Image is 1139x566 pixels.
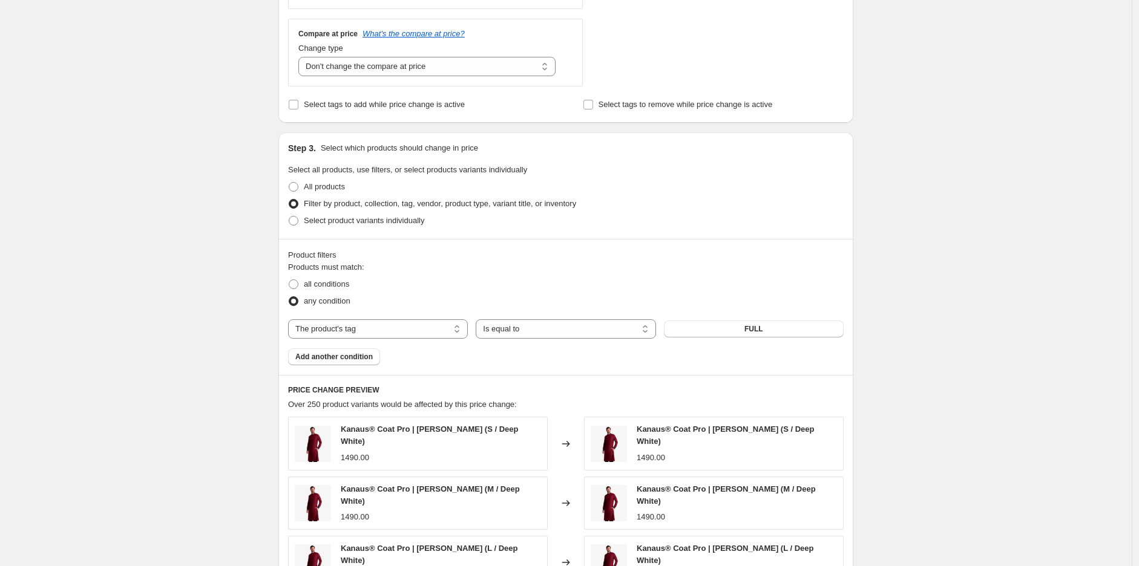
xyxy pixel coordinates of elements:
span: Select tags to remove while price change is active [599,100,773,109]
button: FULL [664,320,844,337]
span: 1490.00 [341,453,369,462]
span: Select tags to add while price change is active [304,100,465,109]
p: Select which products should change in price [321,142,478,154]
span: 1490.00 [637,512,665,521]
span: Filter by product, collection, tag, vendor, product type, variant title, or inventory [304,199,576,208]
span: Select all products, use filters, or select products variants individually [288,165,527,174]
div: Product filters [288,249,844,261]
span: all conditions [304,279,349,288]
span: Add another condition [295,352,373,362]
h2: Step 3. [288,142,316,154]
span: Kanaus® Coat Pro | [PERSON_NAME] (S / Deep White) [637,424,814,446]
span: Kanaus® Coat Pro | [PERSON_NAME] (L / Deep White) [341,544,518,565]
span: Over 250 product variants would be affected by this price change: [288,400,517,409]
h6: PRICE CHANGE PREVIEW [288,385,844,395]
span: 1490.00 [341,512,369,521]
span: Kanaus® Coat Pro | [PERSON_NAME] (S / Deep White) [341,424,518,446]
img: Mesadetrabajo1_1_11zon_4370af8a-52c0-43db-bc93-e387c231fe23_80x.webp [591,485,627,521]
img: Mesadetrabajo1_1_11zon_4370af8a-52c0-43db-bc93-e387c231fe23_80x.webp [295,426,331,462]
span: Kanaus® Coat Pro | [PERSON_NAME] (L / Deep White) [637,544,814,565]
h3: Compare at price [298,29,358,39]
span: Kanaus® Coat Pro | [PERSON_NAME] (M / Deep White) [637,484,816,506]
span: Products must match: [288,262,364,272]
span: Select product variants individually [304,216,424,225]
span: 1490.00 [637,453,665,462]
img: Mesadetrabajo1_1_11zon_4370af8a-52c0-43db-bc93-e387c231fe23_80x.webp [591,426,627,462]
span: Kanaus® Coat Pro | [PERSON_NAME] (M / Deep White) [341,484,520,506]
span: any condition [304,296,350,305]
span: All products [304,182,345,191]
button: What's the compare at price? [363,29,465,38]
span: FULL [744,324,763,334]
img: Mesadetrabajo1_1_11zon_4370af8a-52c0-43db-bc93-e387c231fe23_80x.webp [295,485,331,521]
button: Add another condition [288,348,380,365]
span: Change type [298,44,343,53]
